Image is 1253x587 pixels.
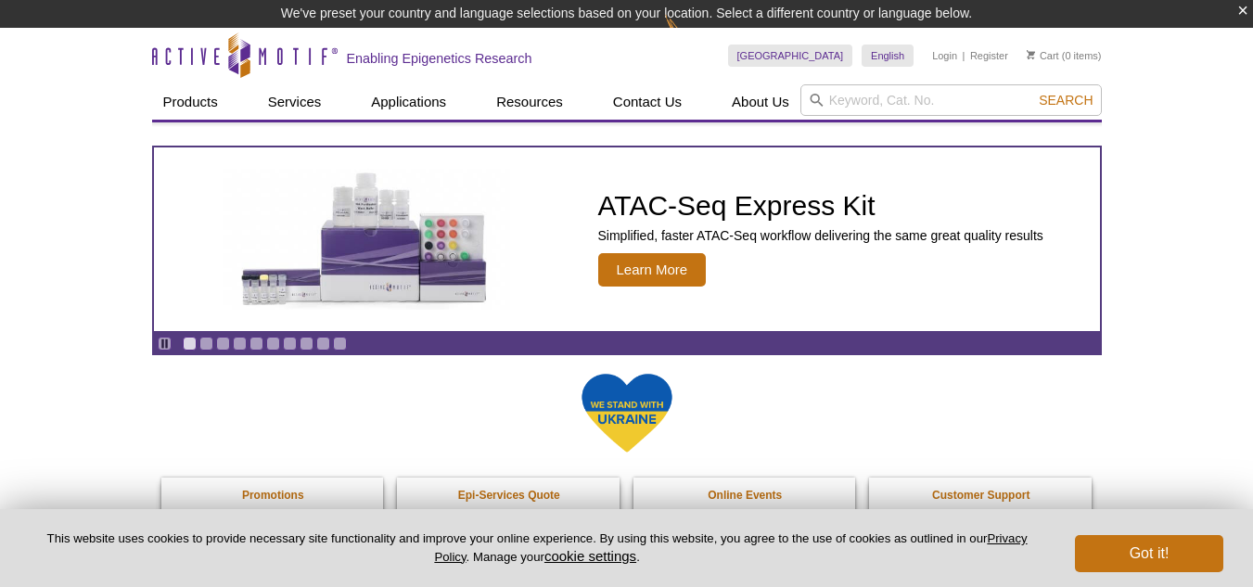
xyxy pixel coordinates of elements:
[199,337,213,351] a: Go to slide 2
[1075,535,1223,572] button: Got it!
[485,84,574,120] a: Resources
[665,14,714,57] img: Change Here
[1027,49,1059,62] a: Cart
[581,372,673,454] img: We Stand With Ukraine
[161,478,386,513] a: Promotions
[1039,93,1093,108] span: Search
[800,84,1102,116] input: Keyword, Cat. No.
[183,337,197,351] a: Go to slide 1
[963,45,965,67] li: |
[216,337,230,351] a: Go to slide 3
[721,84,800,120] a: About Us
[30,530,1044,566] p: This website uses cookies to provide necessary site functionality and improve your online experie...
[249,337,263,351] a: Go to slide 5
[316,337,330,351] a: Go to slide 9
[154,147,1100,331] a: ATAC-Seq Express Kit ATAC-Seq Express Kit Simplified, faster ATAC-Seq workflow delivering the sam...
[932,49,957,62] a: Login
[347,50,532,67] h2: Enabling Epigenetics Research
[598,253,707,287] span: Learn More
[633,478,858,513] a: Online Events
[152,84,229,120] a: Products
[1027,50,1035,59] img: Your Cart
[213,169,519,310] img: ATAC-Seq Express Kit
[862,45,914,67] a: English
[544,548,636,564] button: cookie settings
[1033,92,1098,108] button: Search
[1027,45,1102,67] li: (0 items)
[598,227,1043,244] p: Simplified, faster ATAC-Seq workflow delivering the same great quality results
[300,337,313,351] a: Go to slide 8
[242,489,304,502] strong: Promotions
[728,45,853,67] a: [GEOGRAPHIC_DATA]
[708,489,782,502] strong: Online Events
[154,147,1100,331] article: ATAC-Seq Express Kit
[458,489,560,502] strong: Epi-Services Quote
[869,478,1093,513] a: Customer Support
[360,84,457,120] a: Applications
[257,84,333,120] a: Services
[333,337,347,351] a: Go to slide 10
[970,49,1008,62] a: Register
[397,478,621,513] a: Epi-Services Quote
[283,337,297,351] a: Go to slide 7
[434,531,1027,563] a: Privacy Policy
[158,337,172,351] a: Toggle autoplay
[932,489,1029,502] strong: Customer Support
[266,337,280,351] a: Go to slide 6
[233,337,247,351] a: Go to slide 4
[602,84,693,120] a: Contact Us
[598,192,1043,220] h2: ATAC-Seq Express Kit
